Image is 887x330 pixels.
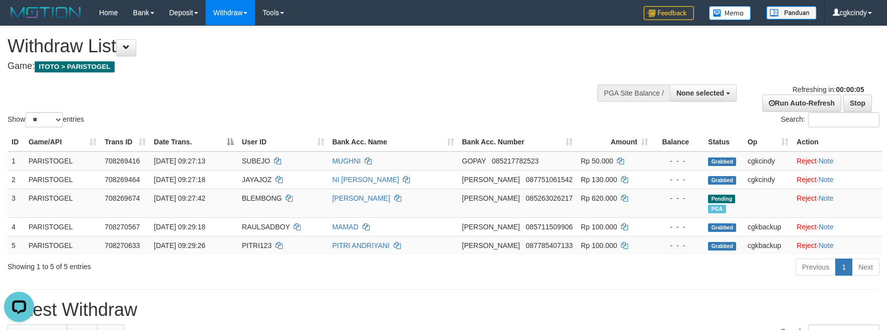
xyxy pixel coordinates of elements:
[8,217,25,236] td: 4
[819,241,834,250] a: Note
[708,223,736,232] span: Grabbed
[581,241,617,250] span: Rp 100.000
[670,85,737,102] button: None selected
[526,241,573,250] span: Copy 087785407133 to clipboard
[8,61,581,71] h4: Game:
[332,176,399,184] a: NI [PERSON_NAME]
[242,241,272,250] span: PITRI123
[25,236,101,255] td: PARISTOGEL
[597,85,670,102] div: PGA Site Balance /
[792,170,882,189] td: ·
[526,223,573,231] span: Copy 085711509906 to clipboard
[836,86,864,94] strong: 00:00:05
[8,170,25,189] td: 2
[242,157,270,165] span: SUBEJO
[708,205,726,213] span: Marked by cgkricksen
[819,176,834,184] a: Note
[792,151,882,171] td: ·
[25,133,101,151] th: Game/API: activate to sort column ascending
[581,194,617,202] span: Rp 620.000
[843,95,872,112] a: Stop
[708,242,736,251] span: Grabbed
[708,157,736,166] span: Grabbed
[852,259,879,276] a: Next
[581,157,613,165] span: Rp 50.000
[105,241,140,250] span: 708270633
[328,133,458,151] th: Bank Acc. Name: activate to sort column ascending
[835,259,852,276] a: 1
[808,112,879,127] input: Search:
[462,223,520,231] span: [PERSON_NAME]
[8,36,581,56] h1: Withdraw List
[332,157,361,165] a: MUGHNI
[656,156,700,166] div: - - -
[8,133,25,151] th: ID
[792,236,882,255] td: ·
[676,89,724,97] span: None selected
[766,6,817,20] img: panduan.png
[105,223,140,231] span: 708270567
[105,157,140,165] span: 708269416
[704,133,743,151] th: Status
[656,240,700,251] div: - - -
[744,217,793,236] td: cgkbackup
[242,194,282,202] span: BLEMBONG
[25,151,101,171] td: PARISTOGEL
[462,157,486,165] span: GOPAY
[154,241,205,250] span: [DATE] 09:29:26
[526,194,573,202] span: Copy 085263026217 to clipboard
[8,258,362,272] div: Showing 1 to 5 of 5 entries
[238,133,328,151] th: User ID: activate to sort column ascending
[819,223,834,231] a: Note
[709,6,751,20] img: Button%20Memo.svg
[792,86,864,94] span: Refreshing in:
[708,176,736,185] span: Grabbed
[8,5,84,20] img: MOTION_logo.png
[462,176,520,184] span: [PERSON_NAME]
[526,176,573,184] span: Copy 087751061542 to clipboard
[154,194,205,202] span: [DATE] 09:27:42
[462,194,520,202] span: [PERSON_NAME]
[792,189,882,217] td: ·
[332,194,390,202] a: [PERSON_NAME]
[644,6,694,20] img: Feedback.jpg
[656,193,700,203] div: - - -
[796,176,817,184] a: Reject
[25,170,101,189] td: PARISTOGEL
[744,170,793,189] td: cgkcindy
[154,157,205,165] span: [DATE] 09:27:13
[792,217,882,236] td: ·
[795,259,836,276] a: Previous
[744,236,793,255] td: cgkbackup
[796,157,817,165] a: Reject
[332,223,359,231] a: MAMAD
[581,223,617,231] span: Rp 100.000
[819,194,834,202] a: Note
[577,133,652,151] th: Amount: activate to sort column ascending
[762,95,841,112] a: Run Auto-Refresh
[154,176,205,184] span: [DATE] 09:27:18
[796,241,817,250] a: Reject
[150,133,238,151] th: Date Trans.: activate to sort column descending
[8,151,25,171] td: 1
[105,194,140,202] span: 708269674
[458,133,577,151] th: Bank Acc. Number: activate to sort column ascending
[242,176,272,184] span: JAYAJOZ
[819,157,834,165] a: Note
[242,223,290,231] span: RAULSADBOY
[8,112,84,127] label: Show entries
[708,195,735,203] span: Pending
[656,175,700,185] div: - - -
[781,112,879,127] label: Search:
[744,151,793,171] td: cgkcindy
[792,133,882,151] th: Action
[796,223,817,231] a: Reject
[4,4,34,34] button: Open LiveChat chat widget
[652,133,704,151] th: Balance
[492,157,539,165] span: Copy 085217782523 to clipboard
[8,189,25,217] td: 3
[581,176,617,184] span: Rp 130.000
[25,217,101,236] td: PARISTOGEL
[8,236,25,255] td: 5
[744,133,793,151] th: Op: activate to sort column ascending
